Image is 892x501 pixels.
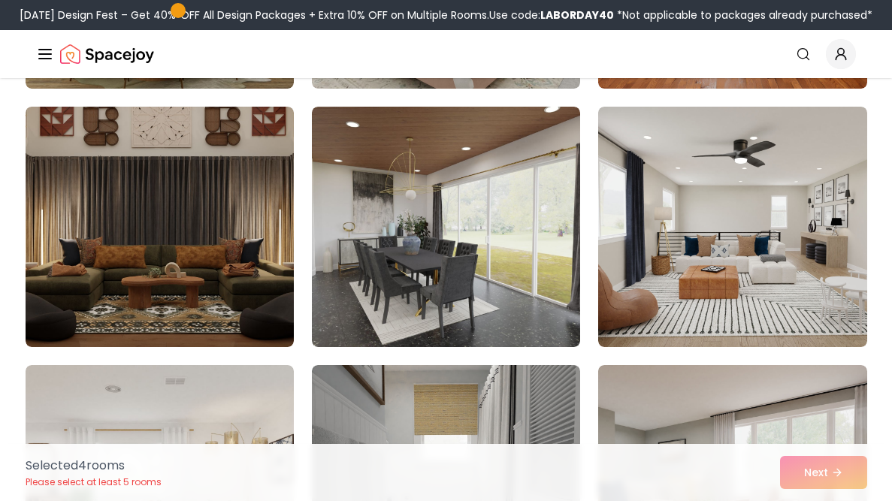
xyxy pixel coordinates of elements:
[26,107,294,347] img: Room room-82
[598,107,866,347] img: Room room-84
[60,39,154,69] a: Spacejoy
[26,476,162,488] p: Please select at least 5 rooms
[20,8,872,23] div: [DATE] Design Fest – Get 40% OFF All Design Packages + Extra 10% OFF on Multiple Rooms.
[36,30,856,78] nav: Global
[26,457,162,475] p: Selected 4 room s
[60,39,154,69] img: Spacejoy Logo
[614,8,872,23] span: *Not applicable to packages already purchased*
[489,8,614,23] span: Use code:
[312,107,580,347] img: Room room-83
[540,8,614,23] b: LABORDAY40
